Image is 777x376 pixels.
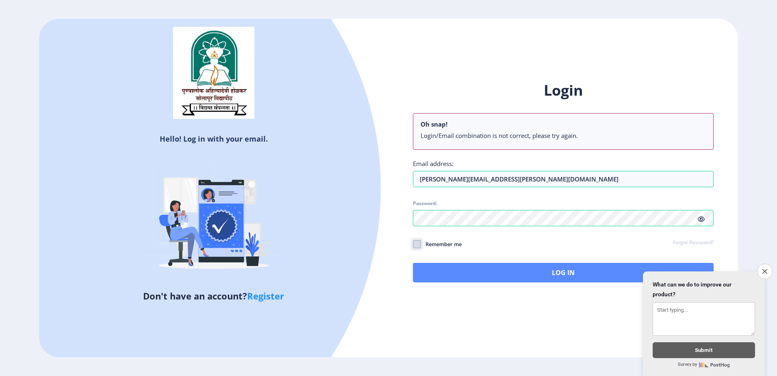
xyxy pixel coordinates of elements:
[413,81,714,100] h1: Login
[413,263,714,282] button: Log In
[421,120,447,128] b: Oh snap!
[413,160,454,168] label: Email address:
[673,239,714,247] a: Forgot Password?
[413,200,437,207] label: Password:
[247,290,284,302] a: Register
[173,27,254,119] img: sulogo.png
[45,289,382,302] h5: Don't have an account?
[421,131,706,140] li: Login/Email combination is not correct, please try again.
[413,171,714,187] input: Email address
[421,239,462,249] span: Remember me
[143,147,285,289] img: Verified-rafiki.svg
